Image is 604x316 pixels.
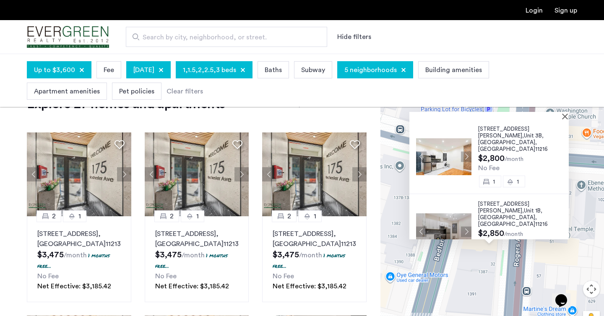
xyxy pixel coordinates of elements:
a: Registration [555,7,577,14]
button: Previous apartment [145,167,159,181]
span: No Fee [155,273,177,280]
span: 11216 [535,221,548,227]
span: [STREET_ADDRESS][PERSON_NAME], [478,201,529,213]
img: Apartment photo [416,138,471,175]
span: $2,850 [478,229,504,238]
sub: /month [505,156,523,162]
span: [GEOGRAPHIC_DATA] [478,140,535,145]
span: Unit 1B, [524,208,542,213]
span: Pet policies [119,86,154,96]
span: $3,475 [37,251,64,259]
sub: /month [299,252,322,259]
span: No Fee [478,165,500,171]
img: 66a1adb6-6608-43dd-a245-dc7333f8b390_638917483563643991.png [145,132,249,216]
span: 1 [493,179,495,184]
input: Apartment Search [126,27,327,47]
span: Unit 3B, [524,133,544,138]
button: Next apartment [461,151,471,162]
sub: /month [182,252,205,259]
span: No Fee [273,273,294,280]
img: logo [27,21,109,53]
a: 21[STREET_ADDRESS], [GEOGRAPHIC_DATA]112131 months free...No FeeNet Effective: $3,185.42 [27,216,131,302]
span: Subway [301,65,325,75]
button: Next apartment [461,226,471,237]
span: Apartment amenities [34,86,100,96]
p: [STREET_ADDRESS] 11213 [273,229,356,249]
span: , [GEOGRAPHIC_DATA] [478,140,537,152]
span: $2,800 [478,154,505,163]
button: Previous apartment [262,167,276,181]
span: Fee [104,65,114,75]
span: Building amenities [425,65,482,75]
span: 5 neighborhoods [344,65,397,75]
a: 21[STREET_ADDRESS], [GEOGRAPHIC_DATA]112131 months free...No FeeNet Effective: $3,185.42 [262,216,367,302]
span: 1 [517,179,519,184]
sub: /month [504,231,523,237]
span: 2 [287,211,291,221]
span: $3,475 [273,251,299,259]
span: [STREET_ADDRESS][PERSON_NAME], [478,126,529,138]
iframe: chat widget [552,282,579,308]
button: Previous apartment [416,226,427,237]
span: Net Effective: $3,185.42 [155,283,229,290]
button: Next apartment [352,167,367,181]
button: Previous apartment [27,167,41,181]
p: [STREET_ADDRESS] 11213 [155,229,239,249]
span: $3,475 [155,251,182,259]
span: 11216 [535,146,548,152]
span: 1 [314,211,316,221]
a: Login [526,7,543,14]
img: 66a1adb6-6608-43dd-a245-dc7333f8b390_638917483563643991.png [27,132,131,216]
button: Previous apartment [416,151,427,162]
a: Cazamio Logo [27,21,109,53]
span: 1 [196,211,199,221]
span: Net Effective: $3,185.42 [273,283,346,290]
img: Apartment photo [416,213,471,250]
a: 21[STREET_ADDRESS], [GEOGRAPHIC_DATA]112131 months free...No FeeNet Effective: $3,185.42 [145,216,249,302]
img: 66a1adb6-6608-43dd-a245-dc7333f8b390_638917483563643991.png [262,132,367,216]
span: No Fee [37,273,59,280]
button: Next apartment [117,167,131,181]
span: 2 [170,211,174,221]
span: Up to $3,600 [34,65,75,75]
span: Search by city, neighborhood, or street. [143,32,304,42]
button: Next apartment [234,167,249,181]
span: [GEOGRAPHIC_DATA] [478,215,535,220]
button: Show or hide filters [337,32,371,42]
span: 1 [78,211,81,221]
span: , [GEOGRAPHIC_DATA] [478,215,537,227]
p: [STREET_ADDRESS] 11213 [37,229,121,249]
span: Net Effective: $3,185.42 [37,283,111,290]
button: Map camera controls [583,281,600,298]
span: 2 [52,211,56,221]
span: 1,1.5,2,2.5,3 beds [183,65,236,75]
button: Close [564,113,570,119]
span: Baths [265,65,282,75]
span: [DATE] [133,65,154,75]
sub: /month [64,252,87,259]
p: 1 months free... [155,252,228,269]
div: Clear filters [167,86,203,96]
